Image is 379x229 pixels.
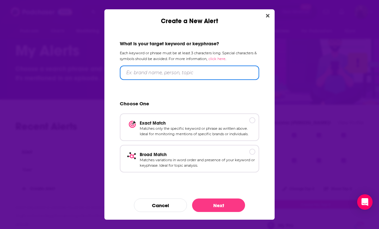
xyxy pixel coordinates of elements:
button: Next [192,198,245,212]
input: Ex: brand name, person, topic [120,66,259,80]
p: Matches only the specific keyword or phrase as written above. Ideal for monitoring mentions of sp... [140,126,255,137]
p: Each keyword or phrase must be at least 3 characters long. Special characters & symbols should be... [120,50,259,61]
div: Create a New Alert [104,9,275,25]
h2: What is your target keyword or keyphrase? [120,40,259,47]
p: Broad Match [140,152,255,157]
button: Close [263,12,272,20]
div: Open Intercom Messenger [357,194,373,210]
p: Matches variations in word order and presence of your keyword or keyphrase. Ideal for topic analy... [140,157,255,169]
p: Exact Match [140,120,255,126]
h2: Choose One [120,101,259,110]
button: Cancel [134,198,187,212]
a: click here [208,57,225,61]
